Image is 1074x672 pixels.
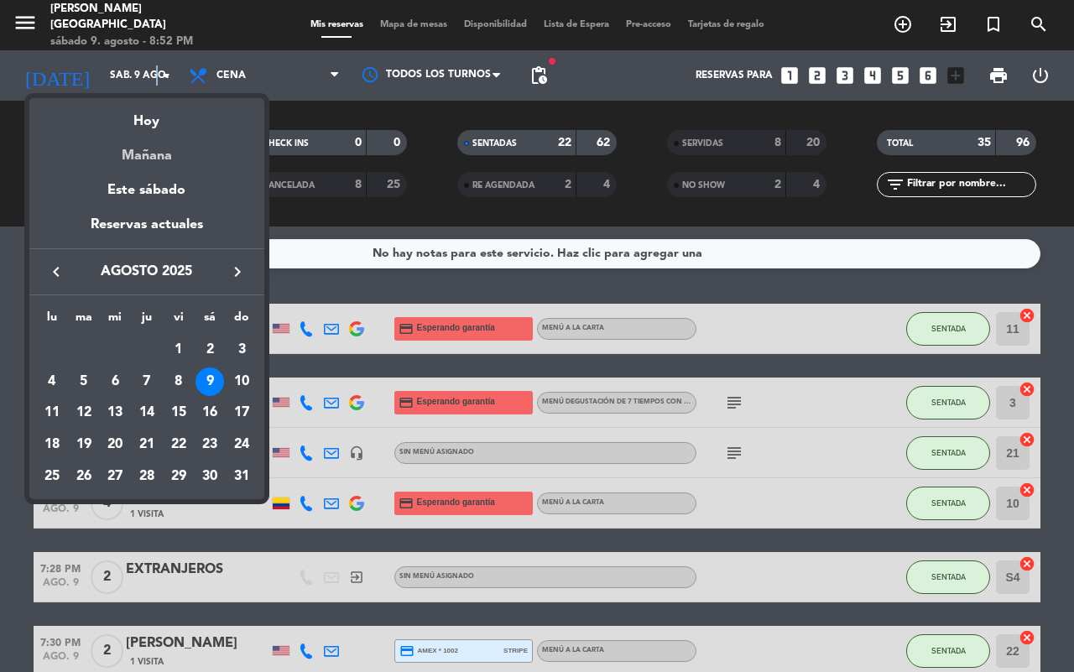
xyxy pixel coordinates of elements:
[227,430,256,459] div: 24
[196,462,224,491] div: 30
[29,133,264,167] div: Mañana
[133,367,161,396] div: 7
[99,461,131,492] td: 27 de agosto de 2025
[133,430,161,459] div: 21
[164,399,193,428] div: 15
[68,429,100,461] td: 19 de agosto de 2025
[227,399,256,428] div: 17
[36,308,68,334] th: lunes
[131,461,163,492] td: 28 de agosto de 2025
[131,429,163,461] td: 21 de agosto de 2025
[227,367,256,396] div: 10
[131,366,163,398] td: 7 de agosto de 2025
[164,462,193,491] div: 29
[38,399,66,428] div: 11
[68,366,100,398] td: 5 de agosto de 2025
[222,261,253,283] button: keyboard_arrow_right
[163,461,195,492] td: 29 de agosto de 2025
[70,462,98,491] div: 26
[131,308,163,334] th: jueves
[226,461,258,492] td: 31 de agosto de 2025
[36,398,68,430] td: 11 de agosto de 2025
[68,308,100,334] th: martes
[41,261,71,283] button: keyboard_arrow_left
[46,262,66,282] i: keyboard_arrow_left
[29,167,264,214] div: Este sábado
[68,461,100,492] td: 26 de agosto de 2025
[36,334,163,366] td: AGO.
[71,261,222,283] span: agosto 2025
[38,367,66,396] div: 4
[29,98,264,133] div: Hoy
[133,462,161,491] div: 28
[70,399,98,428] div: 12
[68,398,100,430] td: 12 de agosto de 2025
[195,398,227,430] td: 16 de agosto de 2025
[196,336,224,364] div: 2
[227,462,256,491] div: 31
[227,262,248,282] i: keyboard_arrow_right
[226,429,258,461] td: 24 de agosto de 2025
[99,308,131,334] th: miércoles
[163,366,195,398] td: 8 de agosto de 2025
[196,399,224,428] div: 16
[195,366,227,398] td: 9 de agosto de 2025
[99,429,131,461] td: 20 de agosto de 2025
[226,366,258,398] td: 10 de agosto de 2025
[99,398,131,430] td: 13 de agosto de 2025
[195,308,227,334] th: sábado
[101,462,129,491] div: 27
[38,430,66,459] div: 18
[99,366,131,398] td: 6 de agosto de 2025
[101,367,129,396] div: 6
[226,398,258,430] td: 17 de agosto de 2025
[163,398,195,430] td: 15 de agosto de 2025
[36,429,68,461] td: 18 de agosto de 2025
[131,398,163,430] td: 14 de agosto de 2025
[70,367,98,396] div: 5
[36,366,68,398] td: 4 de agosto de 2025
[196,367,224,396] div: 9
[164,430,193,459] div: 22
[70,430,98,459] div: 19
[164,336,193,364] div: 1
[38,462,66,491] div: 25
[101,430,129,459] div: 20
[101,399,129,428] div: 13
[163,308,195,334] th: viernes
[29,214,264,248] div: Reservas actuales
[164,367,193,396] div: 8
[226,334,258,366] td: 3 de agosto de 2025
[226,308,258,334] th: domingo
[163,334,195,366] td: 1 de agosto de 2025
[36,461,68,492] td: 25 de agosto de 2025
[195,461,227,492] td: 30 de agosto de 2025
[227,336,256,364] div: 3
[195,334,227,366] td: 2 de agosto de 2025
[196,430,224,459] div: 23
[133,399,161,428] div: 14
[163,429,195,461] td: 22 de agosto de 2025
[195,429,227,461] td: 23 de agosto de 2025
